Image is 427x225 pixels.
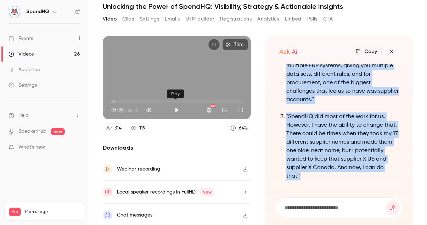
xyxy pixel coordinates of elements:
button: Mute [141,103,156,117]
div: Videos [9,51,34,58]
div: Settings [9,82,37,89]
div: 64 % [239,125,248,132]
button: Settings [140,13,159,25]
button: Copy [353,46,382,57]
a: SpeakerHub [18,128,46,135]
h2: Downloads [103,144,251,152]
a: 314 [103,123,125,133]
span: Plan usage [25,209,80,215]
button: UTM builder [186,13,214,25]
div: 119 [139,125,146,132]
span: / [124,107,127,113]
button: Full screen [233,103,247,117]
div: Local speaker recordings in FullHD [117,188,214,196]
span: new [51,128,65,135]
span: 50:11 [128,107,140,113]
button: Turn on miniplayer [218,103,232,117]
iframe: Noticeable Trigger [72,144,80,151]
button: Registrations [220,13,252,25]
h2: Ask Ai [279,47,297,56]
a: 64% [227,123,251,133]
span: 00:00 [111,107,124,113]
button: Play [170,103,184,117]
div: Play [167,90,184,98]
p: "One of our biggest challenges was having multiple ERP systems, giving you multiple data sets, di... [286,53,399,104]
button: Embed [285,13,302,25]
button: CTA [323,13,333,25]
div: HD [211,104,215,108]
button: Analytics [257,13,279,25]
span: New [200,188,214,196]
div: Events [9,35,33,42]
button: Polls [307,13,318,25]
button: Clips [122,13,134,25]
h6: SpendHQ [26,8,49,15]
img: SpendHQ [9,6,20,17]
div: Audience [9,66,40,73]
div: Webinar recording [117,165,160,173]
button: Settings [202,103,216,117]
div: 00:00 [111,107,140,113]
p: "SpendHQ did most of the work for us. However, I have the ability to change that. There could be ... [286,112,399,180]
h1: Unlocking the Power of SpendHQ: Visibility, Strategy & Actionable Insights [103,2,413,11]
a: 119 [128,123,149,133]
li: help-dropdown-opener [9,112,80,119]
button: Video [103,13,117,25]
span: Pro [9,208,21,216]
button: Embed video [208,39,220,50]
div: 314 [114,125,122,132]
button: Trim [223,39,248,50]
button: Emails [165,13,180,25]
div: Chat messages [117,211,152,219]
span: Help [18,112,29,119]
span: What's new [18,144,45,151]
